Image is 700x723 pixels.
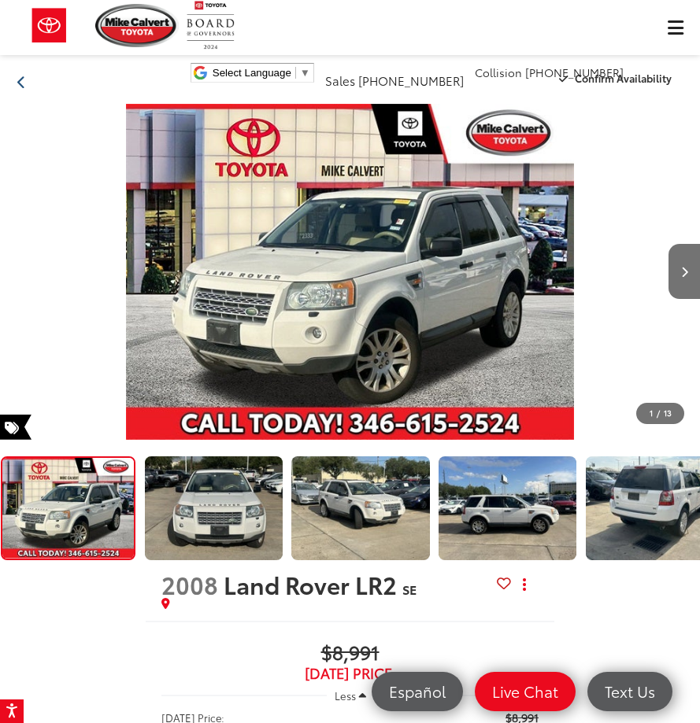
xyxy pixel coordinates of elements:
span: Land Rover LR2 [224,567,402,601]
a: Expand Photo 0 [1,456,135,560]
span: Live Chat [484,681,566,701]
button: Less [327,681,374,710]
span: [DATE] Price: [161,666,539,681]
span: ​ [295,67,296,79]
span: dropdown dots [523,578,526,591]
span: [PHONE_NUMBER] [358,72,464,89]
img: 2008 Land Rover LR2 SE [143,456,284,561]
a: Expand Photo 3 [439,456,576,560]
span: Español [381,681,454,701]
img: Mike Calvert Toyota [95,4,179,47]
a: Select Language​ [213,67,310,79]
img: 2008 Land Rover LR2 SE [291,456,431,561]
a: Expand Photo 1 [145,456,283,560]
span: Collision [475,65,522,80]
img: 2008 Land Rover LR2 SE [437,456,578,561]
span: Less [335,688,356,703]
span: Sales [325,72,355,89]
span: Text Us [597,681,663,701]
span: Select Language [213,67,291,79]
span: SE [402,580,417,598]
span: ▼ [300,67,310,79]
button: Next image [669,244,700,299]
a: Expand Photo 2 [291,456,429,560]
span: 1 [650,407,653,419]
a: Español [372,672,463,711]
span: / [655,408,661,419]
img: 2008 Land Rover LR2 SE [126,104,574,440]
span: $8,991 [161,642,539,666]
span: [PHONE_NUMBER] [525,65,624,80]
a: Live Chat [475,672,576,711]
span: 2008 [161,567,218,601]
img: 2008 Land Rover LR2 SE [1,458,135,559]
a: Text Us [587,672,672,711]
span: 13 [664,407,672,419]
button: Actions [511,570,539,598]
